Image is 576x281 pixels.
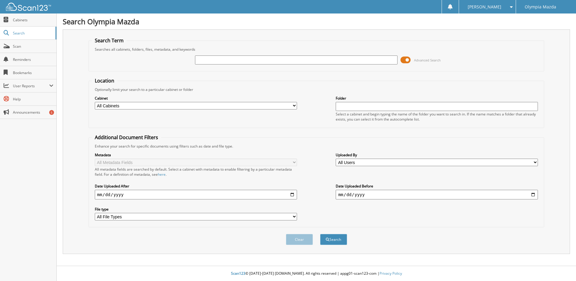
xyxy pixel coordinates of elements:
a: Privacy Policy [379,271,402,276]
div: © [DATE]-[DATE] [DOMAIN_NAME]. All rights reserved | appg01-scan123-com | [57,266,576,281]
button: Clear [286,234,313,245]
div: 5 [49,110,54,115]
iframe: Chat Widget [546,252,576,281]
legend: Search Term [92,37,127,44]
span: Advanced Search [414,58,441,62]
span: Scan123 [231,271,245,276]
span: Help [13,97,53,102]
span: Cabinets [13,17,53,22]
span: Announcements [13,110,53,115]
label: Metadata [95,152,297,157]
div: Optionally limit your search to a particular cabinet or folder [92,87,541,92]
span: Olympia Mazda [525,5,556,9]
button: Search [320,234,347,245]
img: scan123-logo-white.svg [6,3,51,11]
label: Uploaded By [336,152,538,157]
span: [PERSON_NAME] [468,5,501,9]
span: Bookmarks [13,70,53,75]
div: Select a cabinet and begin typing the name of the folder you want to search in. If the name match... [336,112,538,122]
div: Searches all cabinets, folders, files, metadata, and keywords [92,47,541,52]
legend: Additional Document Filters [92,134,161,141]
label: Date Uploaded Before [336,184,538,189]
label: Folder [336,96,538,101]
label: Date Uploaded After [95,184,297,189]
span: Search [13,31,52,36]
legend: Location [92,77,117,84]
label: Cabinet [95,96,297,101]
div: Enhance your search for specific documents using filters such as date and file type. [92,144,541,149]
label: File type [95,207,297,212]
span: Scan [13,44,53,49]
input: end [336,190,538,199]
input: start [95,190,297,199]
span: User Reports [13,83,49,88]
h1: Search Olympia Mazda [63,16,570,26]
a: here [158,172,166,177]
span: Reminders [13,57,53,62]
div: All metadata fields are searched by default. Select a cabinet with metadata to enable filtering b... [95,167,297,177]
